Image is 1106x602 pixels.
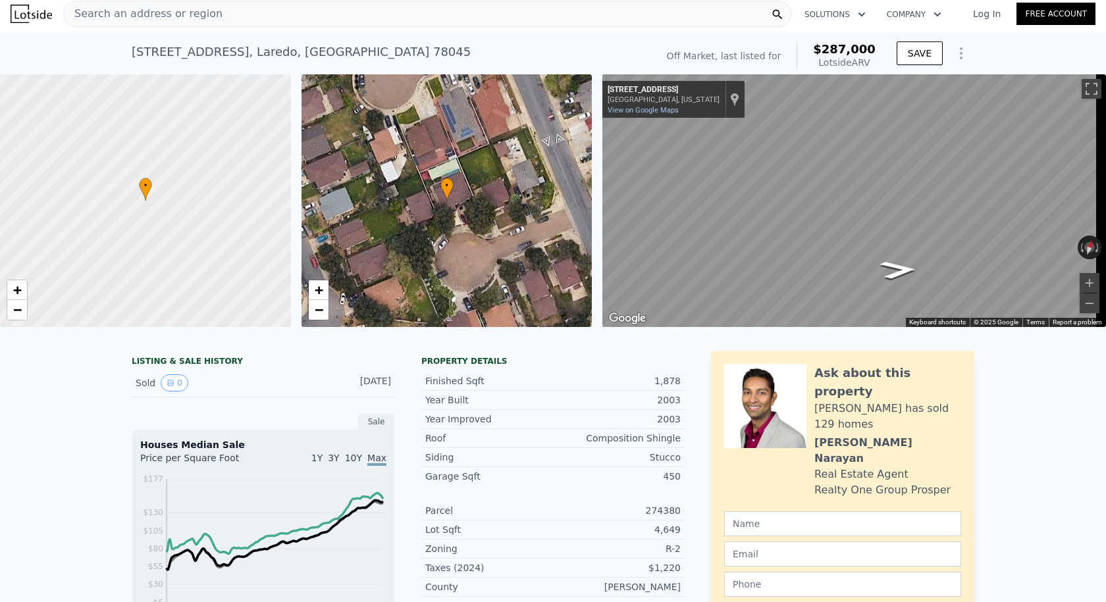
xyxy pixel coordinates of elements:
tspan: $55 [148,562,163,571]
img: Lotside [11,5,52,23]
div: Finished Sqft [425,374,553,388]
button: Reset the view [1081,235,1097,261]
tspan: $105 [143,526,163,536]
a: Open this area in Google Maps (opens a new window) [606,310,649,327]
a: Log In [957,7,1016,20]
span: − [13,301,22,318]
div: [STREET_ADDRESS] [608,85,720,95]
span: Search an address or region [64,6,223,22]
button: Toggle fullscreen view [1082,79,1101,99]
div: Realty One Group Prosper [814,482,951,498]
a: View on Google Maps [608,106,679,114]
div: Composition Shingle [553,432,681,445]
path: Go Northeast, Muntjac Deer Ct [864,257,932,284]
a: Terms [1026,318,1045,326]
div: Siding [425,451,553,464]
button: View historical data [161,374,188,391]
tspan: $130 [143,508,163,517]
div: [PERSON_NAME] Narayan [814,435,961,466]
span: $287,000 [813,42,876,56]
div: Lot Sqft [425,523,553,536]
div: LISTING & SALE HISTORY [132,356,395,369]
div: Real Estate Agent [814,466,908,482]
button: Show Options [948,40,974,66]
button: Rotate counterclockwise [1078,236,1085,259]
button: SAVE [897,41,943,65]
div: 4,649 [553,523,681,536]
div: • [440,178,454,201]
button: Keyboard shortcuts [909,318,966,327]
a: Report a problem [1053,318,1102,326]
a: Zoom in [7,280,27,300]
span: 1Y [311,453,323,463]
input: Phone [724,572,961,597]
input: Name [724,511,961,536]
span: • [139,180,152,191]
div: Houses Median Sale [140,438,386,451]
div: Roof [425,432,553,445]
div: Taxes (2024) [425,561,553,574]
img: Google [606,310,649,327]
span: © 2025 Google [974,318,1018,326]
span: + [314,282,323,298]
div: $1,220 [553,561,681,574]
span: + [13,282,22,298]
div: [PERSON_NAME] [553,580,681,593]
input: Email [724,541,961,566]
div: Street View [602,74,1106,327]
div: Lotside ARV [813,56,876,69]
div: Zoning [425,542,553,555]
div: Off Market, last listed for [667,49,781,63]
span: − [314,301,323,318]
div: 274380 [553,504,681,517]
button: Rotate clockwise [1095,236,1102,259]
div: Parcel [425,504,553,517]
a: Zoom out [7,300,27,320]
tspan: $177 [143,474,163,484]
div: 450 [553,470,681,483]
div: [GEOGRAPHIC_DATA], [US_STATE] [608,95,720,104]
div: 2003 [553,393,681,407]
div: 2003 [553,413,681,426]
div: Garage Sqft [425,470,553,483]
button: Zoom in [1080,273,1099,293]
a: Zoom out [309,300,329,320]
span: 10Y [345,453,362,463]
a: Show location on map [730,92,739,107]
div: Ask about this property [814,364,961,401]
div: Year Built [425,393,553,407]
div: 1,878 [553,374,681,388]
div: Sold [136,374,253,391]
div: • [139,178,152,201]
div: R-2 [553,542,681,555]
div: Property details [421,356,685,366]
button: Zoom out [1080,293,1099,313]
div: Map [602,74,1106,327]
div: County [425,580,553,593]
button: Company [876,3,952,26]
div: [STREET_ADDRESS] , Laredo , [GEOGRAPHIC_DATA] 78045 [132,43,471,61]
div: [PERSON_NAME] has sold 129 homes [814,401,961,432]
tspan: $80 [148,544,163,553]
button: Solutions [794,3,876,26]
div: [DATE] [332,374,391,391]
div: Stucco [553,451,681,464]
span: Max [367,453,386,466]
span: • [440,180,454,191]
div: Year Improved [425,413,553,426]
span: 3Y [328,453,339,463]
div: Sale [358,413,395,430]
div: Price per Square Foot [140,451,263,472]
a: Zoom in [309,280,329,300]
tspan: $30 [148,580,163,589]
a: Free Account [1016,3,1095,25]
